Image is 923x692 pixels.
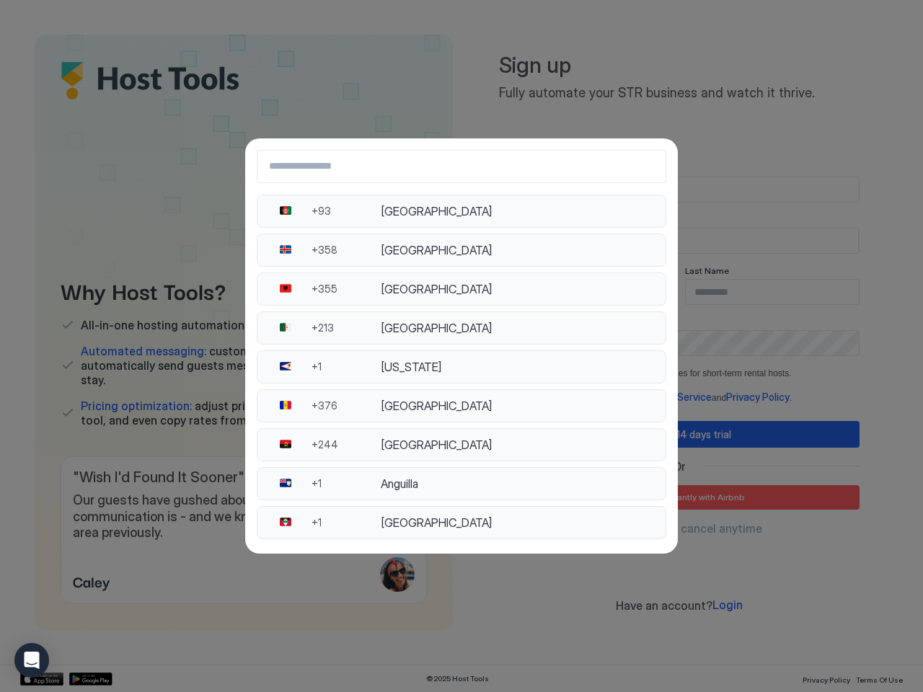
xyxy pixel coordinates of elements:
button: Country Select Item [257,467,666,500]
div: 🇦🇫 [266,205,304,218]
div: 🇦🇽 [266,244,304,257]
div: [GEOGRAPHIC_DATA] [381,515,657,530]
div: Anguilla [381,476,657,491]
button: Country Select Item [257,506,666,539]
button: Country Select Item [257,195,666,228]
button: Country Select Item [257,350,666,383]
div: +358 [312,244,381,257]
div: Open Intercom Messenger [14,643,49,678]
div: 🇦🇬 [266,516,304,529]
button: Country Select Item [257,311,666,345]
div: 🇦🇱 [266,283,304,296]
button: Country Select Item [257,234,666,267]
ul: Country Select List [257,195,666,542]
div: 🇦🇸 [266,360,304,373]
div: [GEOGRAPHIC_DATA] [381,438,657,452]
div: +355 [312,283,381,296]
input: Country Select Search Input [257,154,666,179]
div: +376 [312,399,381,412]
div: [GEOGRAPHIC_DATA] [381,321,657,335]
button: Country Select Item [257,428,666,461]
div: [GEOGRAPHIC_DATA] [381,282,657,296]
div: 🇩🇿 [266,321,304,334]
div: 🇦🇩 [266,399,304,412]
div: [GEOGRAPHIC_DATA] [381,204,657,218]
div: 🇦🇮 [266,477,304,490]
div: [US_STATE] [381,360,657,374]
div: 🇦🇴 [266,438,304,451]
button: Country Select Item [257,389,666,422]
button: Country Select Item [257,272,666,306]
div: [GEOGRAPHIC_DATA] [381,399,657,413]
div: +93 [312,205,381,218]
div: +213 [312,321,381,334]
div: [GEOGRAPHIC_DATA] [381,243,657,257]
div: +1 [312,360,381,373]
div: +1 [312,516,381,529]
div: +1 [312,477,381,490]
div: +244 [312,438,381,451]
